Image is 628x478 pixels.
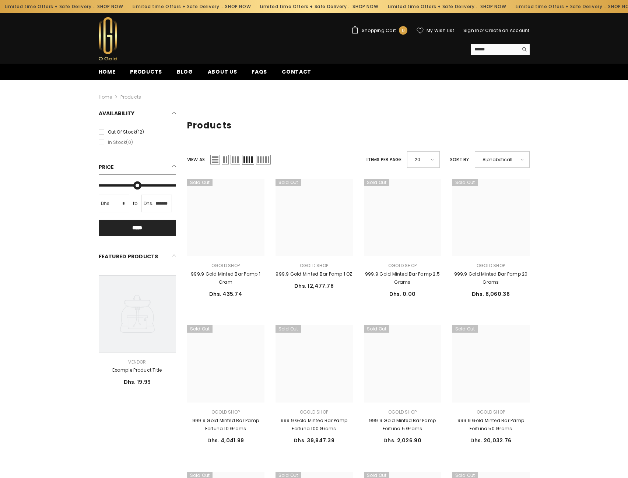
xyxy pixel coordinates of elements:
[124,378,151,386] span: Dhs. 19.99
[472,290,510,298] span: Dhs. 8,060.36
[471,44,530,55] summary: Search
[276,325,353,403] a: 999.9 Gold Minted Bar Pamp Fortuna 100 Grams
[99,110,135,117] span: Availability
[99,68,116,75] span: Home
[477,3,503,11] a: SHOP NOW
[300,409,328,415] a: Ogold Shop
[207,437,244,444] span: Dhs. 4,041.99
[276,270,353,278] a: 999.9 Gold Minted Bar Pamp 1 OZ
[256,155,271,164] span: Grid 5
[244,68,274,80] a: FAQs
[364,270,441,286] a: 999.9 Gold Minted Bar Pamp 2.5 Grams
[169,68,200,80] a: Blog
[187,325,213,333] span: Sold out
[276,417,353,433] a: 999.9 Gold Minted Bar Pamp Fortuna 100 Grams
[364,325,390,333] span: Sold out
[231,155,240,164] span: Grid 3
[252,68,267,75] span: FAQs
[101,199,111,208] span: Dhs.
[407,151,440,168] div: 20
[452,270,530,286] a: 999.9 Gold Minted Bar Pamp 20 Grams
[208,68,237,75] span: About us
[222,155,229,164] span: Grid 2
[276,179,353,256] a: 999.9 Gold Minted Bar Pamp 1 OZ
[276,179,301,186] span: Sold out
[452,417,530,433] a: 999.9 Gold Minted Bar Pamp Fortuna 50 Grams
[417,27,454,34] a: My Wish List
[364,325,441,403] a: 999.9 Gold Minted Bar Pamp Fortuna 5 Grams
[415,154,425,165] span: 20
[187,270,264,286] a: 999.9 Gold Minted Bar Pamp 1 Gram
[463,27,480,33] a: Sign In
[274,68,319,80] a: Contact
[294,282,334,290] span: Dhs. 12,477.78
[144,199,154,208] span: Dhs.
[99,358,176,366] div: Vendor
[200,68,245,80] a: About us
[187,417,264,433] a: 999.9 Gold Minted Bar Pamp Fortuna 10 Grams
[187,179,213,186] span: Sold out
[388,409,417,415] a: Ogold Shop
[210,155,220,164] span: List
[125,1,253,13] div: Limited time Offers + Safe Delivery ..
[123,68,169,80] a: Products
[452,179,530,256] a: 999.9 Gold Minted Bar Pamp 20 Grams
[222,3,248,11] a: SHOP NOW
[211,409,240,415] a: Ogold Shop
[477,409,505,415] a: Ogold Shop
[99,128,176,136] label: Out of stock
[252,1,380,13] div: Limited time Offers + Safe Delivery ..
[187,120,530,131] h1: Products
[242,155,254,164] span: Grid 4
[99,17,117,60] img: Ogold Shop
[99,251,176,264] h2: Featured Products
[294,437,334,444] span: Dhs. 39,947.39
[380,1,508,13] div: Limited time Offers + Safe Delivery ..
[99,163,114,171] span: Price
[364,179,441,256] a: 999.9 Gold Minted Bar Pamp 2.5 Grams
[211,262,240,269] a: Ogold Shop
[388,262,417,269] a: Ogold Shop
[480,27,484,33] span: or
[350,3,375,11] a: SHOP NOW
[131,199,140,208] span: to
[187,179,264,256] a: 999.9 Gold Minted Bar Pamp 1 Gram
[389,290,416,298] span: Dhs. 0.00
[485,27,529,33] a: Create an Account
[187,156,205,164] label: View as
[518,44,530,55] button: Search
[383,437,421,444] span: Dhs. 2,026.90
[450,156,469,164] label: Sort by
[364,179,390,186] span: Sold out
[366,156,401,164] label: Items per page
[94,3,120,11] a: SHOP NOW
[282,68,311,75] span: Contact
[99,80,530,104] nav: breadcrumbs
[351,26,407,35] a: Shopping Cart
[99,93,112,101] a: Home
[483,154,515,165] span: Alphabetically, A-Z
[427,28,454,33] span: My Wish List
[452,325,530,403] a: 999.9 Gold Minted Bar Pamp Fortuna 50 Grams
[402,26,405,35] span: 0
[99,366,176,374] a: Example product title
[209,290,242,298] span: Dhs. 435.74
[120,94,141,100] a: Products
[177,68,193,75] span: Blog
[452,179,478,186] span: Sold out
[130,68,162,75] span: Products
[91,68,123,80] a: Home
[452,325,478,333] span: Sold out
[187,325,264,403] a: 999.9 Gold Minted Bar Pamp Fortuna 10 Grams
[364,417,441,433] a: 999.9 Gold Minted Bar Pamp Fortuna 5 Grams
[362,28,396,33] span: Shopping Cart
[470,437,512,444] span: Dhs. 20,032.76
[475,151,530,168] div: Alphabetically, A-Z
[477,262,505,269] a: Ogold Shop
[300,262,328,269] a: Ogold Shop
[136,129,144,135] span: (12)
[276,325,301,333] span: Sold out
